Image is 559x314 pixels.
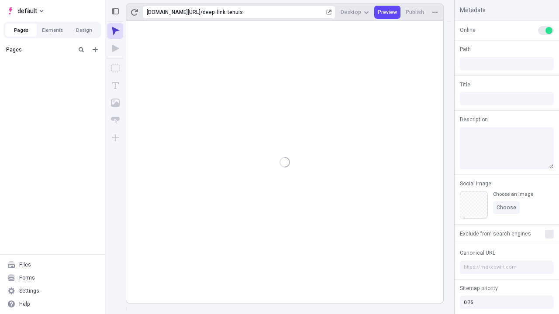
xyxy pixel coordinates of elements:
[19,274,35,281] div: Forms
[406,9,424,16] span: Publish
[460,230,531,238] span: Exclude from search engines
[460,26,476,34] span: Online
[3,4,47,17] button: Select site
[6,46,72,53] div: Pages
[200,9,203,16] div: /
[378,9,397,16] span: Preview
[493,191,533,198] div: Choose an image
[460,284,498,292] span: Sitemap priority
[68,24,100,37] button: Design
[147,9,200,16] div: [URL][DOMAIN_NAME]
[402,6,428,19] button: Publish
[341,9,361,16] span: Desktop
[17,6,37,16] span: default
[19,261,31,268] div: Files
[497,204,516,211] span: Choose
[460,116,488,123] span: Description
[493,201,520,214] button: Choose
[19,287,39,294] div: Settings
[460,81,470,89] span: Title
[90,44,100,55] button: Add new
[107,78,123,93] button: Text
[460,45,471,53] span: Path
[107,95,123,111] button: Image
[460,180,491,188] span: Social Image
[37,24,68,37] button: Elements
[107,60,123,76] button: Box
[107,113,123,128] button: Button
[460,249,495,257] span: Canonical URL
[203,9,324,16] div: deep-link-tenuis
[337,6,373,19] button: Desktop
[374,6,400,19] button: Preview
[5,24,37,37] button: Pages
[19,300,30,307] div: Help
[460,261,554,274] input: https://makeswift.com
